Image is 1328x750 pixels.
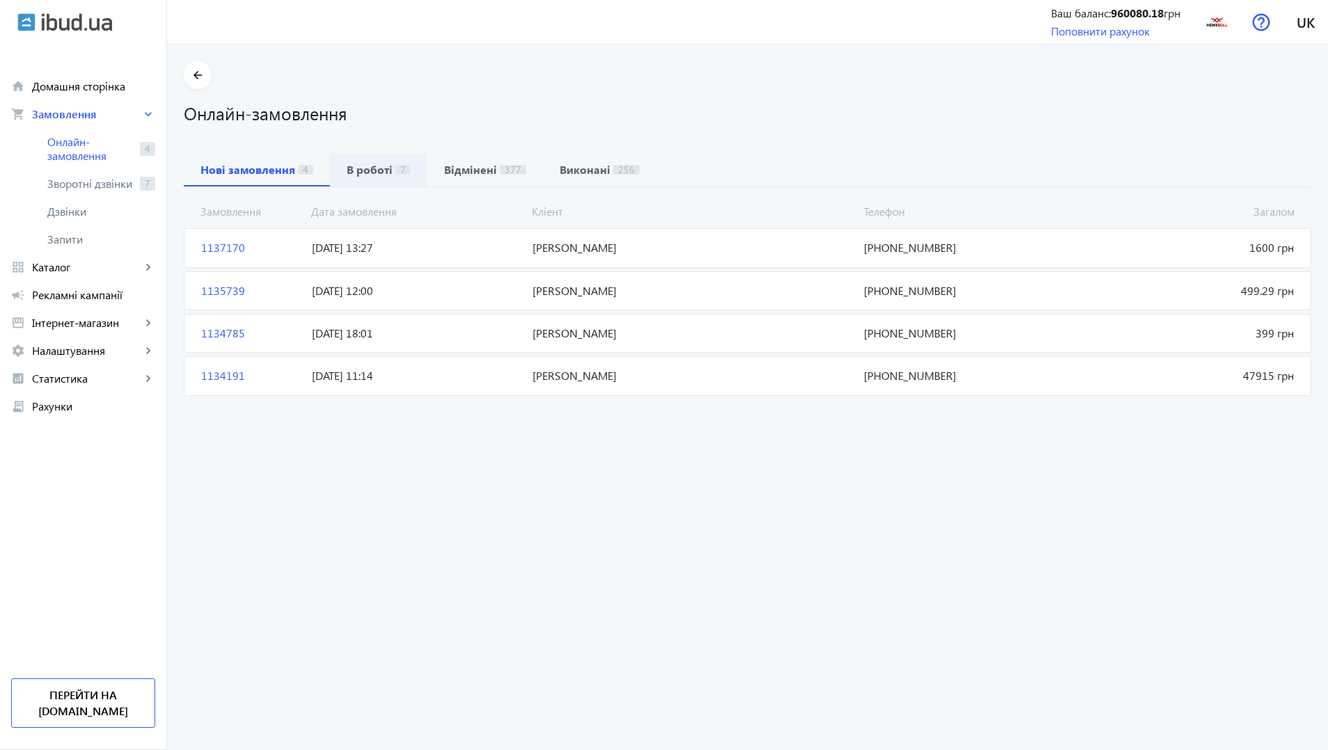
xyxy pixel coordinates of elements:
span: Запити [47,232,155,246]
span: Кліент [526,204,857,219]
span: Статистика [32,372,141,385]
span: Замовлення [32,107,141,121]
b: Виконані [560,164,610,175]
span: 1137170 [196,240,306,255]
span: 256 [613,165,640,175]
mat-icon: keyboard_arrow_right [141,316,155,330]
mat-icon: analytics [11,372,25,385]
span: 4 [298,165,313,175]
span: Онлайн-замовлення [47,135,134,163]
span: Дзвінки [47,205,155,218]
span: Налаштування [32,344,141,358]
b: В роботі [347,164,393,175]
span: 1134785 [196,326,306,341]
span: Домашня сторінка [32,79,155,93]
span: [PHONE_NUMBER] [858,240,1079,255]
span: 7 [140,177,155,191]
span: [PERSON_NAME] [527,368,858,383]
mat-icon: campaign [11,288,25,302]
span: [PERSON_NAME] [527,283,858,298]
mat-icon: keyboard_arrow_right [141,344,155,358]
span: [DATE] 18:01 [306,326,527,341]
span: Каталог [32,260,141,274]
span: Загалом [1079,204,1300,219]
mat-icon: keyboard_arrow_right [141,107,155,121]
span: [DATE] 12:00 [306,283,527,298]
span: 1600 грн [1079,240,1299,255]
span: 499.29 грн [1079,283,1299,298]
mat-icon: grid_view [11,260,25,274]
a: Перейти на [DOMAIN_NAME] [11,678,155,728]
span: Замовлення [195,204,306,219]
span: 399 грн [1079,326,1299,341]
span: 4 [140,142,155,156]
span: [DATE] 11:14 [306,368,527,383]
mat-icon: settings [11,344,25,358]
span: uk [1297,13,1315,31]
span: [PHONE_NUMBER] [858,368,1079,383]
span: 7 [395,165,411,175]
h1: Онлайн-замовлення [184,101,1311,125]
mat-icon: home [11,79,25,93]
img: ibud_text.svg [42,13,112,31]
a: Поповнити рахунок [1051,24,1150,38]
b: Нові замовлення [200,164,295,175]
mat-icon: storefront [11,316,25,330]
span: [PHONE_NUMBER] [858,283,1079,298]
span: Дата замовлення [306,204,527,219]
span: Зворотні дзвінки [47,177,134,191]
span: 1135739 [196,283,306,298]
mat-icon: keyboard_arrow_right [141,372,155,385]
mat-icon: keyboard_arrow_right [141,260,155,274]
mat-icon: shopping_cart [11,107,25,121]
span: Телефон [858,204,1080,219]
span: 1134191 [196,368,306,383]
span: [DATE] 13:27 [306,240,527,255]
span: Рахунки [32,399,155,413]
mat-icon: receipt_long [11,399,25,413]
span: Інтернет-магазин [32,316,141,330]
span: [PHONE_NUMBER] [858,326,1079,341]
span: [PERSON_NAME] [527,240,858,255]
img: ibud.svg [17,13,35,31]
span: 47915 грн [1079,368,1299,383]
mat-icon: arrow_back [189,67,207,84]
b: Відмінені [444,164,497,175]
span: 377 [500,165,526,175]
img: help.svg [1252,13,1270,31]
div: Ваш баланс: грн [1051,6,1180,21]
span: Рекламні кампанії [32,288,155,302]
img: 12312636a56b8943c63625893086714-2a420336b4.png [1201,6,1233,38]
b: 960080.18 [1111,6,1164,20]
span: [PERSON_NAME] [527,326,858,341]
